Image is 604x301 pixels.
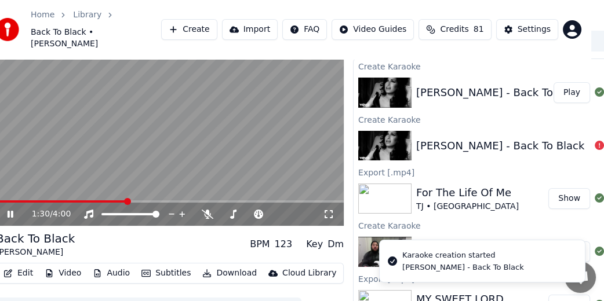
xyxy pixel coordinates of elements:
[40,265,86,281] button: Video
[518,24,551,35] div: Settings
[416,201,519,212] div: TJ • [GEOGRAPHIC_DATA]
[88,265,134,281] button: Audio
[440,24,468,35] span: Credits
[275,237,293,251] div: 123
[306,237,323,251] div: Key
[328,237,344,251] div: Dm
[31,27,161,50] span: Back To Black • [PERSON_NAME]
[161,19,217,40] button: Create
[73,9,101,21] a: Library
[31,9,54,21] a: Home
[496,19,558,40] button: Settings
[222,19,278,40] button: Import
[282,19,327,40] button: FAQ
[250,237,270,251] div: BPM
[402,249,524,261] div: Karaoke creation started
[419,19,491,40] button: Credits81
[548,188,590,209] button: Show
[474,24,484,35] span: 81
[332,19,414,40] button: Video Guides
[31,9,161,50] nav: breadcrumb
[32,208,50,220] span: 1:30
[402,262,524,273] div: [PERSON_NAME] - Back To Black
[554,82,590,103] button: Play
[53,208,71,220] span: 4:00
[416,138,584,154] div: [PERSON_NAME] - Back To Black
[198,265,261,281] button: Download
[137,265,195,281] button: Subtitles
[282,267,336,279] div: Cloud Library
[416,185,519,201] div: For The Life Of Me
[32,208,60,220] div: /
[416,85,584,101] div: [PERSON_NAME] - Back To Black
